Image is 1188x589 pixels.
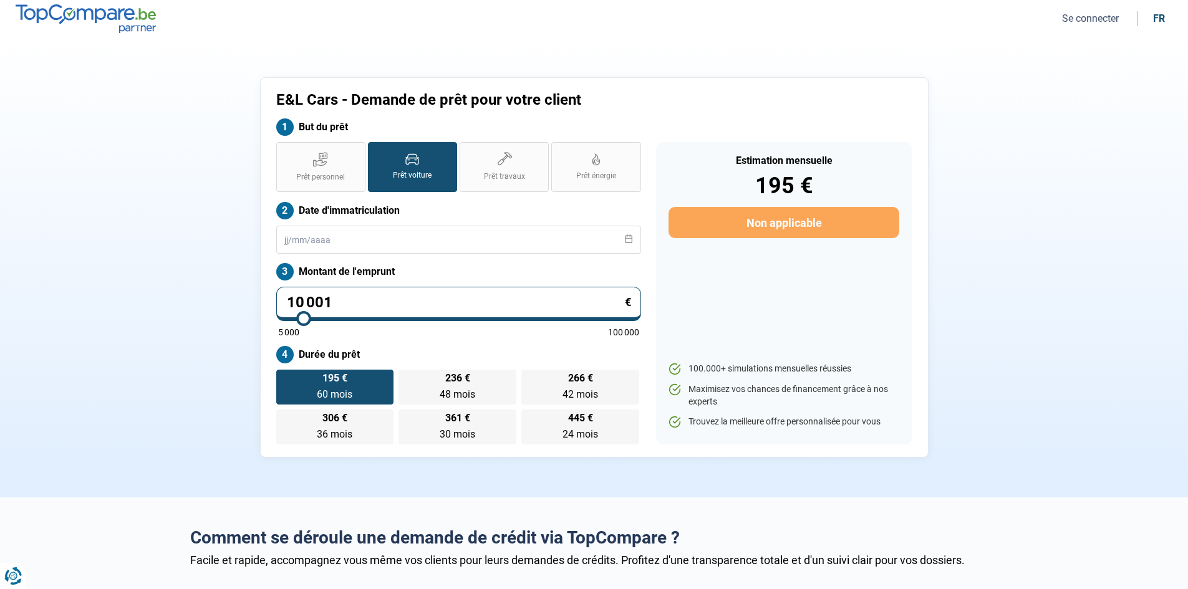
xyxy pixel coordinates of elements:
span: 5 000 [278,328,299,337]
span: 236 € [445,373,470,383]
span: 30 mois [440,428,475,440]
li: 100.000+ simulations mensuelles réussies [669,363,899,375]
span: Prêt voiture [393,170,432,181]
span: Prêt énergie [576,171,616,181]
span: 195 € [322,373,347,383]
span: 445 € [568,413,593,423]
label: Durée du prêt [276,346,641,363]
span: Prêt travaux [484,171,525,182]
span: 42 mois [563,388,598,400]
div: Facile et rapide, accompagnez vous même vos clients pour leurs demandes de crédits. Profitez d'un... [190,553,998,567]
label: Date d'immatriculation [276,202,641,219]
button: Non applicable [669,207,899,238]
span: 100 000 [608,328,639,337]
h2: Comment se déroule une demande de crédit via TopCompare ? [190,527,998,548]
span: Prêt personnel [296,172,345,183]
button: Se connecter [1058,12,1123,25]
span: 361 € [445,413,470,423]
span: 48 mois [440,388,475,400]
div: Estimation mensuelle [669,156,899,166]
span: 24 mois [563,428,598,440]
label: But du prêt [276,118,641,136]
div: fr [1153,12,1165,24]
span: € [625,297,631,308]
span: 266 € [568,373,593,383]
label: Montant de l'emprunt [276,263,641,280]
span: 60 mois [317,388,352,400]
span: 306 € [322,413,347,423]
h1: E&L Cars - Demande de prêt pour votre client [276,91,750,109]
span: 36 mois [317,428,352,440]
li: Trouvez la meilleure offre personnalisée pour vous [669,416,899,428]
img: TopCompare.be [16,4,156,32]
input: jj/mm/aaaa [276,226,641,254]
div: 195 € [669,175,899,197]
li: Maximisez vos chances de financement grâce à nos experts [669,383,899,408]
